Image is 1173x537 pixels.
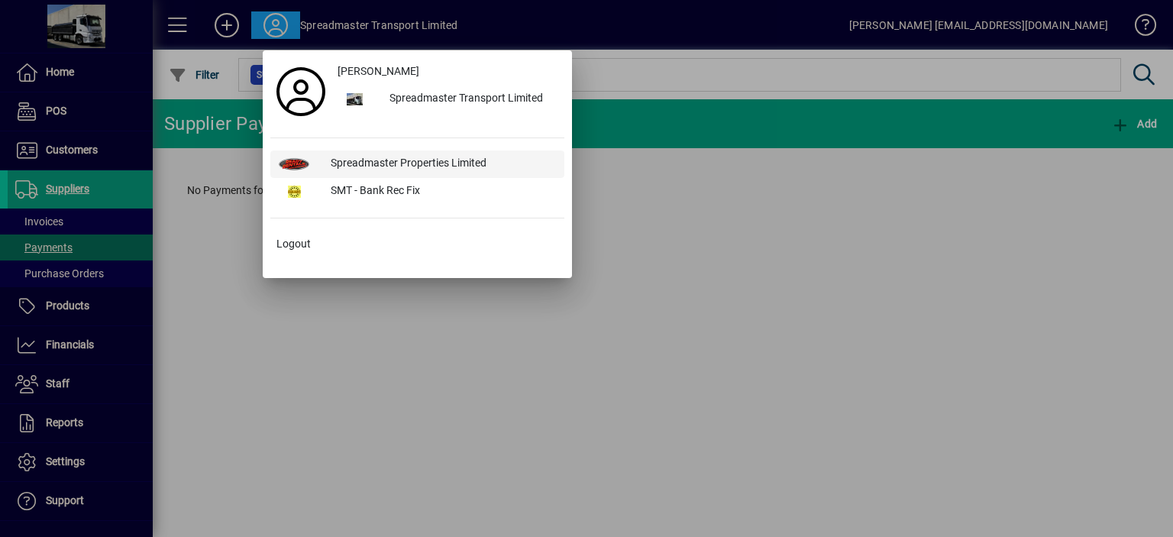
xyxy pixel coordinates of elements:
[270,78,331,105] a: Profile
[377,86,564,113] div: Spreadmaster Transport Limited
[270,231,564,258] button: Logout
[276,236,311,252] span: Logout
[331,86,564,113] button: Spreadmaster Transport Limited
[318,150,564,178] div: Spreadmaster Properties Limited
[270,178,564,205] button: SMT - Bank Rec Fix
[338,63,419,79] span: [PERSON_NAME]
[318,178,564,205] div: SMT - Bank Rec Fix
[331,58,564,86] a: [PERSON_NAME]
[270,150,564,178] button: Spreadmaster Properties Limited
